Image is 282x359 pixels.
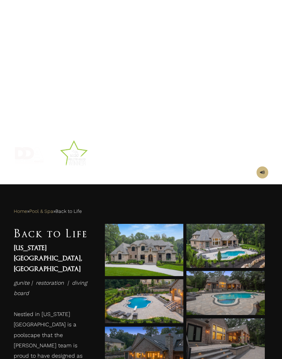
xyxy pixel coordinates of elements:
a: Pool & Spa [29,207,53,216]
img: Add a subheading (4) [58,140,89,171]
h1: Back to Life [14,224,91,243]
a: Home [14,207,27,216]
h4: [US_STATE][GEOGRAPHIC_DATA], [GEOGRAPHIC_DATA] [14,243,91,274]
nav: Breadcrumbs [14,206,268,216]
span: Back to Life [55,207,82,216]
span: » » [14,207,82,216]
em: gunite | restoration | diving board [14,280,87,296]
img: Add a subheading (13) [14,140,45,171]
